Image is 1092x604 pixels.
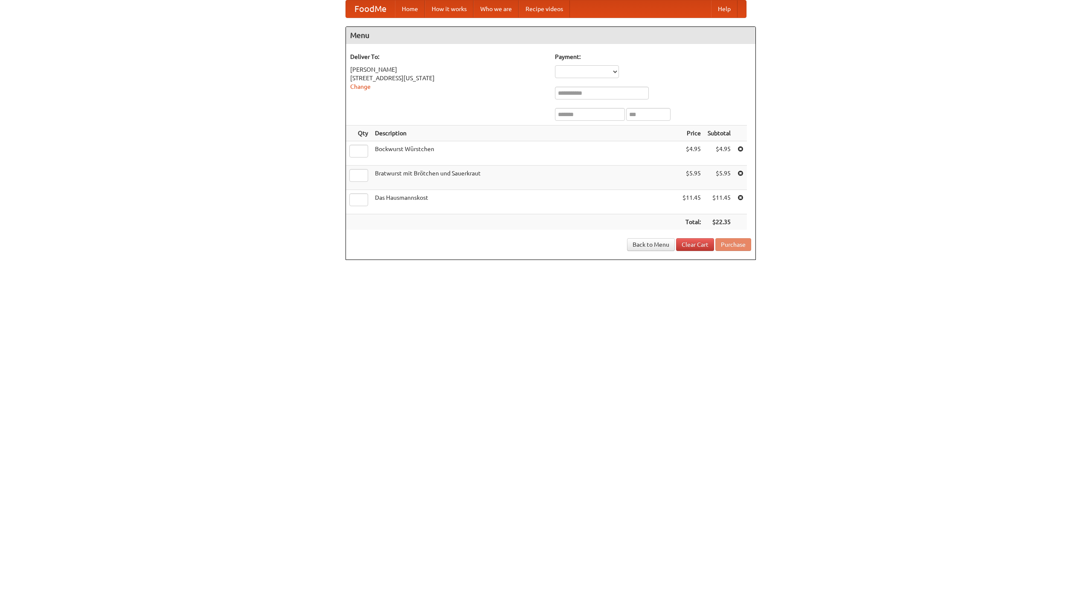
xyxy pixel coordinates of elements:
[679,125,704,141] th: Price
[346,125,372,141] th: Qty
[679,214,704,230] th: Total:
[425,0,473,18] a: How it works
[372,190,679,214] td: Das Hausmannskost
[395,0,425,18] a: Home
[350,53,546,61] h5: Deliver To:
[715,238,751,251] button: Purchase
[679,166,704,190] td: $5.95
[350,74,546,82] div: [STREET_ADDRESS][US_STATE]
[350,83,371,90] a: Change
[704,214,734,230] th: $22.35
[704,125,734,141] th: Subtotal
[519,0,570,18] a: Recipe videos
[704,166,734,190] td: $5.95
[627,238,675,251] a: Back to Menu
[555,53,751,61] h5: Payment:
[372,141,679,166] td: Bockwurst Würstchen
[676,238,714,251] a: Clear Cart
[346,27,755,44] h4: Menu
[679,190,704,214] td: $11.45
[711,0,738,18] a: Help
[679,141,704,166] td: $4.95
[372,166,679,190] td: Bratwurst mit Brötchen und Sauerkraut
[704,190,734,214] td: $11.45
[350,65,546,74] div: [PERSON_NAME]
[473,0,519,18] a: Who we are
[704,141,734,166] td: $4.95
[372,125,679,141] th: Description
[346,0,395,18] a: FoodMe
